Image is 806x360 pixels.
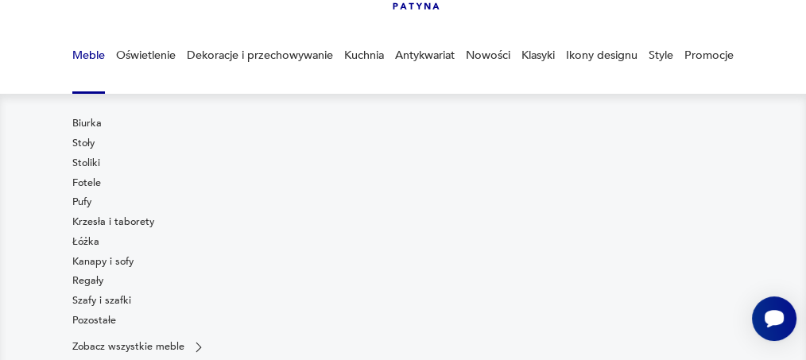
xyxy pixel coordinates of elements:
a: Pozostałe [72,313,116,327]
a: Style [649,28,673,83]
a: Promocje [684,28,734,83]
iframe: Smartsupp widget button [752,296,796,341]
a: Dekoracje i przechowywanie [187,28,333,83]
a: Fotele [72,176,101,190]
a: Regały [72,273,103,288]
a: Zobacz wszystkie meble [72,340,206,354]
a: Biurka [72,116,102,130]
a: Krzesła i taborety [72,215,154,229]
a: Kanapy i sofy [72,254,134,269]
a: Łóżka [72,234,99,249]
a: Klasyki [521,28,555,83]
a: Ikony designu [566,28,637,83]
a: Stoły [72,136,95,150]
a: Meble [72,28,105,83]
p: Zobacz wszystkie meble [72,343,184,352]
a: Nowości [466,28,510,83]
a: Stoliki [72,156,100,170]
a: Oświetlenie [116,28,176,83]
a: Szafy i szafki [72,293,131,308]
a: Pufy [72,195,91,209]
a: Antykwariat [395,28,455,83]
a: Kuchnia [344,28,384,83]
